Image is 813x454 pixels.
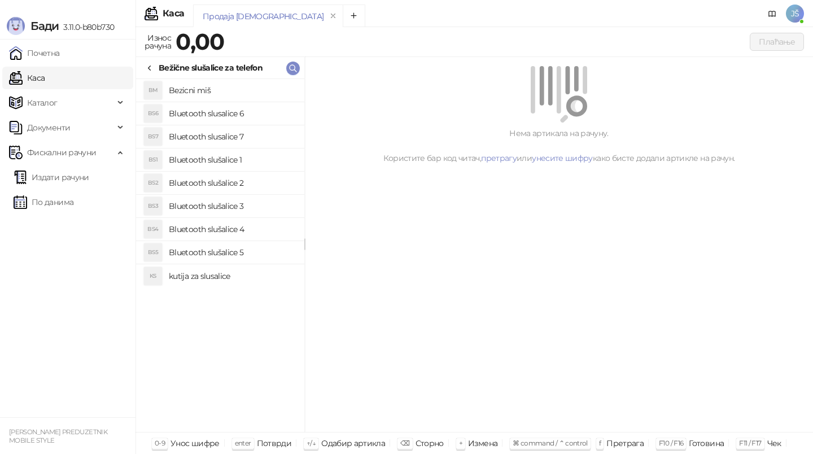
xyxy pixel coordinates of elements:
h4: Bezicni miš [169,81,295,99]
a: Документација [763,5,781,23]
div: BS7 [144,128,162,146]
div: BS3 [144,197,162,215]
div: Сторно [416,436,444,451]
div: BS6 [144,104,162,123]
div: BS2 [144,174,162,192]
div: KS [144,267,162,285]
div: Одабир артикла [321,436,385,451]
button: remove [326,11,340,21]
a: Каса [9,67,45,89]
span: ⌫ [400,439,409,447]
div: BS4 [144,220,162,238]
div: Готовина [689,436,724,451]
a: Издати рачуни [14,166,89,189]
div: Измена [468,436,497,451]
div: grid [136,79,304,432]
span: Каталог [27,91,58,114]
div: Чек [767,436,781,451]
h4: Bluetooth slusalice 7 [169,128,295,146]
div: Износ рачуна [142,30,173,53]
h4: Bluetooth slušalice 4 [169,220,295,238]
img: Logo [7,17,25,35]
h4: Bluetooth slusalice 6 [169,104,295,123]
h4: kutija za slusalice [169,267,295,285]
div: Потврди [257,436,292,451]
span: enter [235,439,251,447]
a: претрагу [481,153,517,163]
button: Плаћање [750,33,804,51]
span: 3.11.0-b80b730 [59,22,114,32]
button: Add tab [343,5,365,27]
h4: Bluetooth slušalice 3 [169,197,295,215]
a: По данима [14,191,73,213]
div: Нема артикала на рачуну. Користите бар код читач, или како бисте додали артикле на рачун. [318,127,799,164]
span: ↑/↓ [307,439,316,447]
h4: Bluetooth slušalice 2 [169,174,295,192]
div: Продаја [DEMOGRAPHIC_DATA] [203,10,324,23]
a: унесите шифру [532,153,593,163]
a: Почетна [9,42,60,64]
div: Унос шифре [171,436,220,451]
span: 0-9 [155,439,165,447]
span: + [459,439,462,447]
span: F10 / F16 [659,439,683,447]
strong: 0,00 [176,28,224,55]
span: ⌘ command / ⌃ control [513,439,588,447]
div: BS5 [144,243,162,261]
span: Бади [30,19,59,33]
h4: Bluetooth slušalice 5 [169,243,295,261]
small: [PERSON_NAME] PREDUZETNIK MOBILE STYLE [9,428,107,444]
span: Документи [27,116,70,139]
span: JŠ [786,5,804,23]
div: Bežične slušalice za telefon [159,62,263,74]
span: F11 / F17 [739,439,761,447]
div: BM [144,81,162,99]
div: BS1 [144,151,162,169]
span: Фискални рачуни [27,141,96,164]
span: f [599,439,601,447]
div: Каса [163,9,184,18]
h4: Bluetooth slušalice 1 [169,151,295,169]
div: Претрага [606,436,644,451]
